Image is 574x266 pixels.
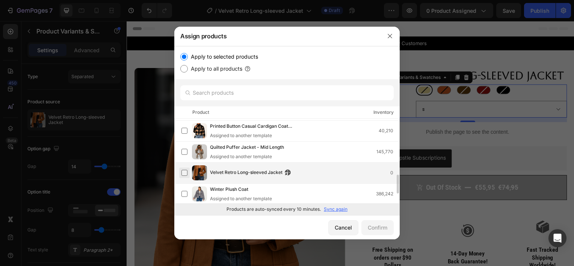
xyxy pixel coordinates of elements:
button: Out of stock [243,156,443,180]
div: Confirm [368,224,387,231]
div: Assigned to another template [210,195,272,202]
span: Velvet Retro Long-sleeved Jacket [210,169,282,177]
button: Confirm [361,220,394,235]
p: Free Shipping on orders over $90 Dollars [120,19,217,26]
div: 145,770 [376,148,399,156]
div: /> [174,46,400,215]
p: Publish the page to see the content. [243,108,443,116]
span: Quilted Puffer Jacket - Mid Length [210,144,284,152]
div: €74,95 [373,162,395,173]
p: Free Shipping on orders over $90 Dollars [244,227,292,250]
img: product-img [192,144,207,159]
p: 24,300+ Happy Customers [239,19,302,26]
legend: Colour: Beige [243,64,288,73]
label: Apply to selected products [188,52,258,61]
p: Fast Tracked Shipping Worldwide! [395,227,443,250]
span: Printed Button Casual Cardigan Coat [DEMOGRAPHIC_DATA] [210,122,341,131]
div: 40,210 [379,127,399,135]
h1: Velvet Retro Long-sleeved Jacket [243,47,443,62]
div: Appstle Subscriptions [267,134,321,142]
legend: Size [243,80,288,89]
button: Cancel [328,220,358,235]
div: Open Intercom Messenger [548,229,566,247]
label: Apply to all products [188,64,242,73]
img: product-img [192,165,207,180]
div: Assigned to another template [210,132,353,139]
span: Winter Plush Coat [210,186,248,194]
div: Inventory [373,109,394,116]
img: product-img [192,186,207,201]
div: Out of stock [302,163,337,172]
button: Appstle Subscriptions [246,129,327,147]
p: Sync again [324,206,347,213]
div: 386,242 [376,190,399,198]
div: Assigned to another template [210,153,296,160]
div: 0 [390,169,399,177]
input: Search products [180,85,394,100]
p: 14-Day Money Back Guarantee! [319,231,367,246]
div: Cancel [335,224,352,231]
img: AppstleSubscriptions.png [252,134,261,143]
div: Product [192,109,209,116]
img: product-img [192,123,207,138]
div: Product Variants & Swatches [252,53,317,60]
div: Assign products [174,26,380,46]
p: Products are auto-synced every 10 minutes. [227,206,321,213]
div: €55,95 [350,162,372,173]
